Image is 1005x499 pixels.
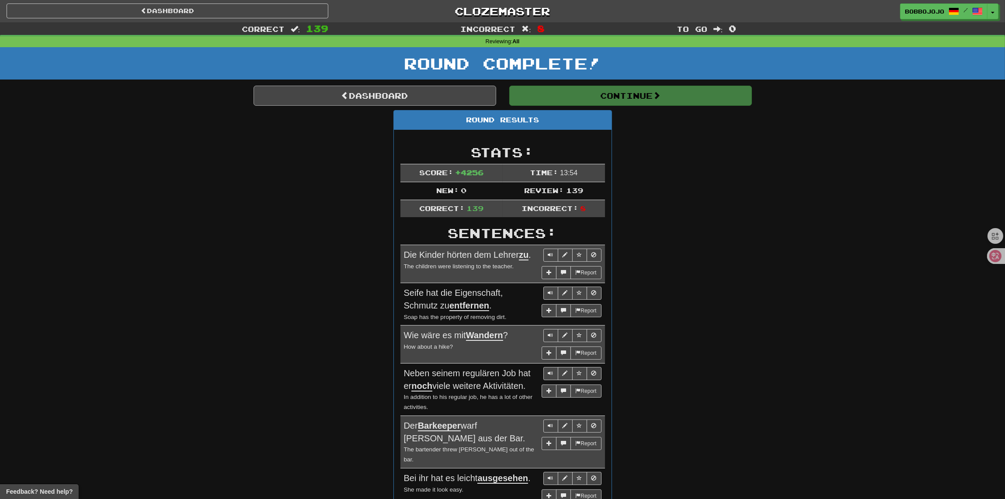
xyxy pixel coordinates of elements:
span: Score: [419,168,453,177]
button: Play sentence audio [543,287,558,300]
button: Toggle favorite [572,249,587,262]
button: Toggle ignore [587,249,602,262]
small: She made it look easy. [404,486,464,493]
button: Edit sentence [558,329,573,342]
a: bobbojojo / [900,3,988,19]
span: / [963,7,968,13]
span: : [291,25,300,33]
button: Toggle favorite [572,367,587,380]
button: Play sentence audio [543,419,558,433]
u: zu [519,250,529,260]
div: Sentence controls [543,287,602,300]
button: Edit sentence [558,419,573,433]
div: More sentence controls [542,385,601,398]
u: ausgesehen [477,473,528,484]
h1: Round Complete! [3,55,1002,72]
div: Round Results [394,111,612,130]
button: Add sentence to collection [542,385,556,398]
div: More sentence controls [542,347,601,360]
button: Play sentence audio [543,472,558,485]
span: Neben seinem regulären Job hat er viele weitere Aktivitäten. [404,368,531,392]
span: Die Kinder hörten dem Lehrer . [404,250,531,260]
button: Report [570,437,601,450]
button: Play sentence audio [543,367,558,380]
div: More sentence controls [542,266,601,279]
span: : [522,25,531,33]
div: Sentence controls [543,419,602,433]
button: Toggle favorite [572,287,587,300]
div: More sentence controls [542,304,601,317]
u: Wandern [466,330,503,341]
h2: Sentences: [400,226,605,240]
button: Continue [509,86,752,106]
span: 13 : 54 [560,169,577,177]
button: Add sentence to collection [542,266,556,279]
span: 139 [306,23,328,34]
span: 8 [537,23,545,34]
span: Incorrect [460,24,515,33]
button: Add sentence to collection [542,304,556,317]
button: Edit sentence [558,367,573,380]
button: Toggle ignore [587,367,602,380]
span: Time: [530,168,558,177]
button: Add sentence to collection [542,437,556,450]
u: entfernen [449,301,489,311]
small: How about a hike? [404,343,453,350]
span: 139 [566,186,583,194]
small: Soap has the property of removing dirt. [404,314,507,320]
button: Report [570,385,601,398]
a: Clozemaster [341,3,663,19]
span: 0 [461,186,466,194]
span: : [713,25,723,33]
a: Dashboard [7,3,328,18]
button: Toggle ignore [587,419,602,433]
u: noch [411,381,432,392]
button: Toggle ignore [587,329,602,342]
span: + 4256 [455,168,483,177]
div: Sentence controls [543,329,602,342]
button: Report [570,347,601,360]
button: Report [570,304,601,317]
span: bobbojojo [905,7,944,15]
span: Bei ihr hat es leicht . [404,473,531,484]
span: Wie wäre es mit ? [404,330,508,341]
button: Edit sentence [558,472,573,485]
u: Barkeeper [418,421,461,431]
span: Open feedback widget [6,487,73,496]
span: 139 [466,204,483,212]
a: Dashboard [254,86,496,106]
button: Play sentence audio [543,249,558,262]
h2: Stats: [400,145,605,159]
div: More sentence controls [542,437,601,450]
button: Add sentence to collection [542,347,556,360]
button: Edit sentence [558,249,573,262]
span: Incorrect: [522,204,578,212]
span: Der warf [PERSON_NAME] aus der Bar. [404,421,525,443]
button: Toggle ignore [587,472,602,485]
span: Review: [524,186,564,194]
span: New: [436,186,459,194]
button: Toggle favorite [572,329,587,342]
span: 8 [580,204,586,212]
small: In addition to his regular job, he has a lot of other activities. [404,394,533,410]
div: Sentence controls [543,472,602,485]
button: Toggle ignore [587,287,602,300]
strong: All [512,38,519,45]
span: Correct [242,24,285,33]
small: The children were listening to the teacher. [404,263,514,270]
div: Sentence controls [543,367,602,380]
span: Seife hat die Eigenschaft, Schmutz zu . [404,288,503,311]
button: Edit sentence [558,287,573,300]
small: The bartender threw [PERSON_NAME] out of the bar. [404,446,534,463]
span: 0 [729,23,736,34]
button: Report [570,266,601,279]
span: Correct: [419,204,465,212]
button: Play sentence audio [543,329,558,342]
button: Toggle favorite [572,472,587,485]
div: Sentence controls [543,249,602,262]
button: Toggle favorite [572,419,587,433]
span: To go [677,24,707,33]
